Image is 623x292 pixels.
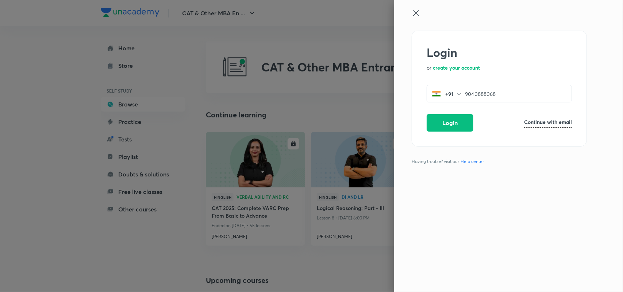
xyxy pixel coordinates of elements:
[524,118,572,126] h6: Continue with email
[427,64,431,73] p: or
[427,114,473,132] button: Login
[412,158,487,165] span: Having trouble? visit our
[441,90,456,98] p: +91
[433,64,480,73] a: create your account
[459,158,485,165] a: Help center
[432,89,441,98] img: India
[433,64,480,71] h6: create your account
[524,118,572,128] a: Continue with email
[427,46,572,59] h2: Login
[465,86,572,101] input: Enter your mobile number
